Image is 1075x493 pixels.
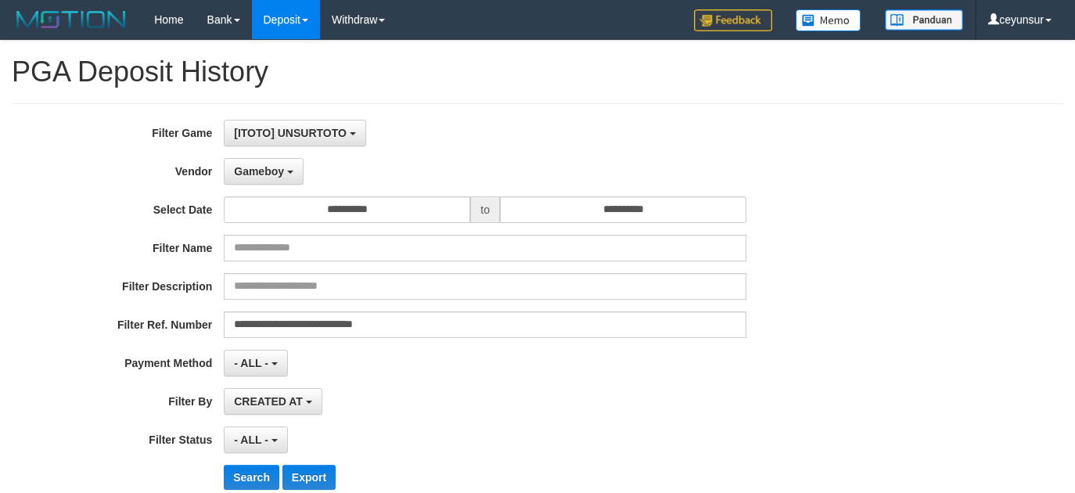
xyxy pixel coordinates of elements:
[234,434,268,446] span: - ALL -
[224,120,366,146] button: [ITOTO] UNSURTOTO
[796,9,861,31] img: Button%20Memo.svg
[282,465,336,490] button: Export
[224,350,287,376] button: - ALL -
[234,395,303,408] span: CREATED AT
[12,56,1063,88] h1: PGA Deposit History
[694,9,772,31] img: Feedback.jpg
[234,127,347,139] span: [ITOTO] UNSURTOTO
[885,9,963,31] img: panduan.png
[12,8,131,31] img: MOTION_logo.png
[234,357,268,369] span: - ALL -
[224,388,322,415] button: CREATED AT
[470,196,500,223] span: to
[224,158,304,185] button: Gameboy
[234,165,284,178] span: Gameboy
[224,465,279,490] button: Search
[224,426,287,453] button: - ALL -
